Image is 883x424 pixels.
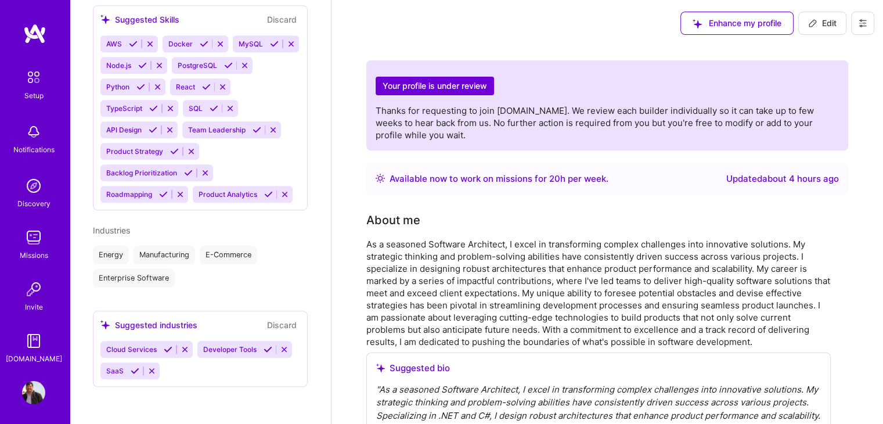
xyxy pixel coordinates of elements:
span: Developer Tools [203,345,257,354]
i: Accept [170,147,179,156]
span: Cloud Services [106,345,157,354]
i: Reject [146,39,154,48]
span: Product Analytics [199,190,257,199]
div: [DOMAIN_NAME] [6,353,62,365]
i: Accept [149,125,157,134]
i: Reject [187,147,196,156]
img: guide book [22,329,45,353]
span: SaaS [106,366,124,375]
i: Reject [269,125,277,134]
i: Reject [155,61,164,70]
img: setup [21,65,46,89]
div: Suggested industries [100,319,197,331]
i: Accept [138,61,147,70]
i: Accept [164,345,172,354]
span: MySQL [239,39,263,48]
div: Suggested Skills [100,13,179,26]
i: Accept [136,82,145,91]
img: User Avatar [22,381,45,404]
button: Discard [264,318,300,332]
i: Accept [129,39,138,48]
img: discovery [22,174,45,197]
img: Invite [22,278,45,301]
span: Edit [808,17,837,29]
i: Reject [176,190,185,199]
i: Reject [201,168,210,177]
i: Reject [280,190,289,199]
i: Reject [165,125,174,134]
span: API Design [106,125,142,134]
i: Reject [226,104,235,113]
span: SQL [189,104,203,113]
i: Accept [210,104,218,113]
div: E-Commerce [200,246,257,264]
span: Thanks for requesting to join [DOMAIN_NAME]. We review each builder individually so it can take u... [376,105,814,141]
div: Missions [20,249,48,261]
span: Backlog Prioritization [106,168,177,177]
div: Energy [93,246,129,264]
i: Reject [218,82,227,91]
div: Available now to work on missions for h per week . [390,172,608,186]
i: icon SuggestedTeams [376,364,385,372]
div: About me [366,211,420,229]
i: Reject [153,82,162,91]
div: Setup [24,89,44,102]
span: 20 [549,173,560,184]
div: Enterprise Software [93,269,175,288]
i: Reject [280,345,289,354]
i: Accept [202,82,211,91]
i: Reject [166,104,175,113]
i: Accept [200,39,208,48]
i: Accept [264,190,273,199]
i: icon SuggestedTeams [100,320,110,330]
span: Node.js [106,61,131,70]
i: Accept [184,168,193,177]
span: AWS [106,39,122,48]
div: Invite [25,301,43,313]
img: teamwork [22,226,45,249]
span: Industries [93,225,130,235]
i: Reject [147,366,156,375]
div: As a seasoned Software Architect, I excel in transforming complex challenges into innovative solu... [366,238,831,348]
a: User Avatar [19,381,48,404]
img: Availability [376,174,385,183]
span: Roadmapping [106,190,152,199]
h2: Your profile is under review [376,77,494,96]
div: Notifications [13,143,55,156]
span: PostgreSQL [178,61,217,70]
button: Edit [798,12,846,35]
div: Suggested bio [376,362,821,374]
button: Discard [264,13,300,26]
i: Accept [149,104,158,113]
div: Updated about 4 hours ago [726,172,839,186]
i: Reject [240,61,249,70]
i: icon SuggestedTeams [100,15,110,24]
i: Accept [264,345,272,354]
span: TypeScript [106,104,142,113]
i: Accept [159,190,168,199]
span: Product Strategy [106,147,163,156]
div: Manufacturing [134,246,195,264]
i: Accept [224,61,233,70]
i: Accept [253,125,261,134]
div: Discovery [17,197,51,210]
span: Team Leadership [188,125,246,134]
i: Accept [131,366,139,375]
span: Docker [168,39,193,48]
img: bell [22,120,45,143]
i: Reject [216,39,225,48]
i: Accept [270,39,279,48]
img: logo [23,23,46,44]
i: Reject [287,39,295,48]
span: Python [106,82,129,91]
span: React [176,82,195,91]
i: Reject [181,345,189,354]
